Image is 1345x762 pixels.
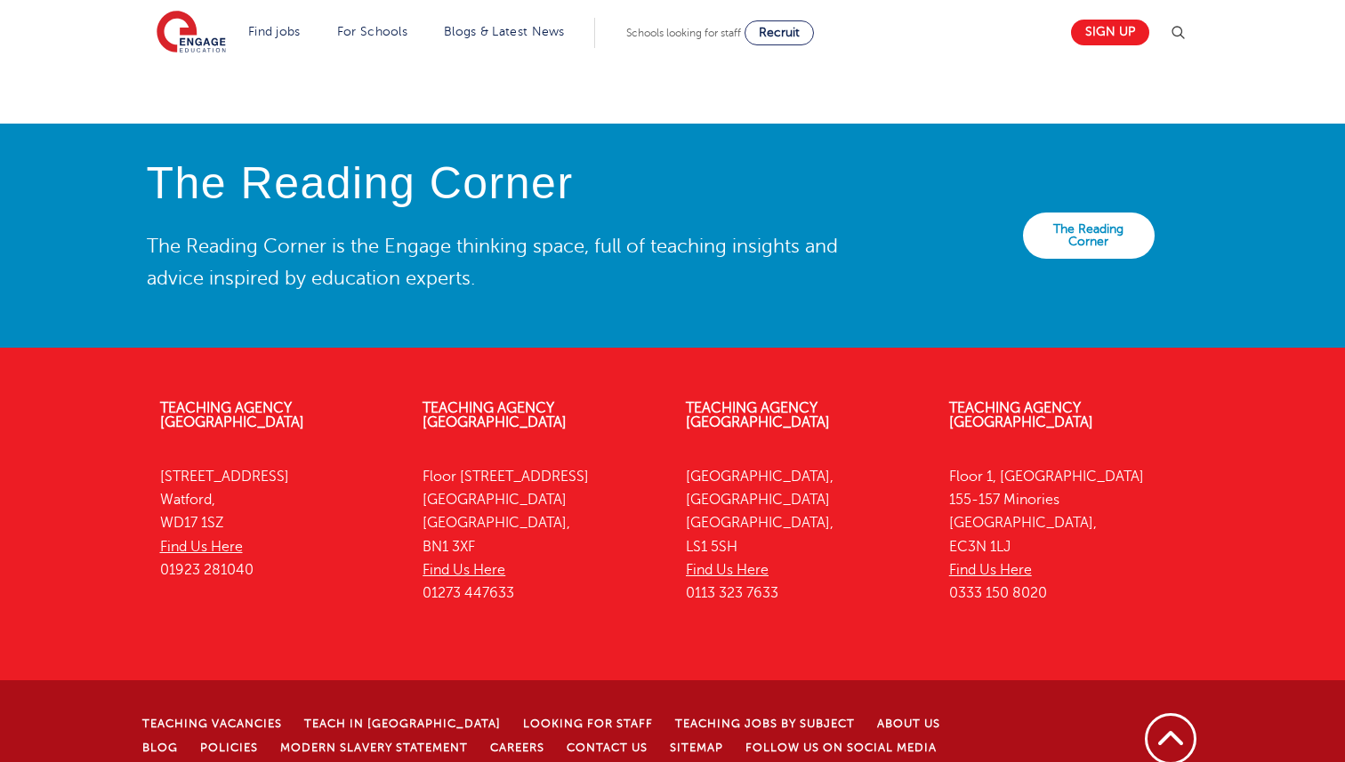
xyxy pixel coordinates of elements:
a: Sign up [1071,20,1149,45]
a: Teaching Agency [GEOGRAPHIC_DATA] [686,400,830,430]
a: Careers [490,742,544,754]
h4: The Reading Corner [147,159,851,208]
a: Blogs & Latest News [444,25,565,38]
span: Recruit [759,26,800,39]
a: About Us [877,718,940,730]
a: Find Us Here [949,562,1032,578]
span: Schools looking for staff [626,27,741,39]
a: Contact Us [567,742,648,754]
a: Looking for staff [523,718,653,730]
a: Teaching Agency [GEOGRAPHIC_DATA] [160,400,304,430]
p: Floor 1, [GEOGRAPHIC_DATA] 155-157 Minories [GEOGRAPHIC_DATA], EC3N 1LJ 0333 150 8020 [949,465,1186,606]
a: Follow us on Social Media [745,742,937,754]
a: Blog [142,742,178,754]
a: Teach in [GEOGRAPHIC_DATA] [304,718,501,730]
p: [STREET_ADDRESS] Watford, WD17 1SZ 01923 281040 [160,465,397,582]
a: Modern Slavery Statement [280,742,468,754]
a: Teaching Agency [GEOGRAPHIC_DATA] [949,400,1093,430]
a: Teaching Vacancies [142,718,282,730]
img: Engage Education [157,11,226,55]
p: Floor [STREET_ADDRESS] [GEOGRAPHIC_DATA] [GEOGRAPHIC_DATA], BN1 3XF 01273 447633 [423,465,659,606]
a: Find Us Here [160,539,243,555]
a: Teaching Agency [GEOGRAPHIC_DATA] [423,400,567,430]
a: Sitemap [670,742,723,754]
a: Find jobs [248,25,301,38]
a: For Schools [337,25,407,38]
p: [GEOGRAPHIC_DATA], [GEOGRAPHIC_DATA] [GEOGRAPHIC_DATA], LS1 5SH 0113 323 7633 [686,465,922,606]
a: Recruit [745,20,814,45]
a: The Reading Corner [1023,213,1154,259]
a: Find Us Here [686,562,769,578]
a: Policies [200,742,258,754]
p: The Reading Corner is the Engage thinking space, full of teaching insights and advice inspired by... [147,230,851,294]
a: Teaching jobs by subject [675,718,855,730]
a: Find Us Here [423,562,505,578]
